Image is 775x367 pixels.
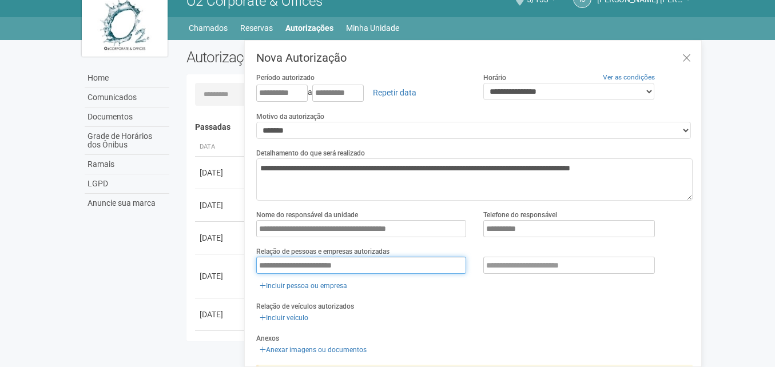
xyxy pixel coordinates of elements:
a: Ver as condições [603,73,655,81]
label: Motivo da autorização [256,111,324,122]
a: Comunicados [85,88,169,107]
div: [DATE] [200,270,242,282]
h4: Passadas [195,123,685,131]
a: Incluir veículo [256,312,312,324]
div: [DATE] [200,232,242,244]
a: Anuncie sua marca [85,194,169,213]
a: Home [85,69,169,88]
div: [DATE] [200,309,242,320]
h3: Nova Autorização [256,52,693,63]
a: Incluir pessoa ou empresa [256,280,351,292]
label: Telefone do responsável [483,210,557,220]
a: Autorizações [285,20,333,36]
div: a [256,83,466,102]
label: Detalhamento do que será realizado [256,148,365,158]
a: Minha Unidade [346,20,399,36]
label: Relação de pessoas e empresas autorizadas [256,246,390,257]
a: Ramais [85,155,169,174]
a: Chamados [189,20,228,36]
label: Horário [483,73,506,83]
a: Grade de Horários dos Ônibus [85,127,169,155]
th: Data [195,138,247,157]
label: Período autorizado [256,73,315,83]
a: Anexar imagens ou documentos [256,344,370,356]
a: Reservas [240,20,273,36]
label: Nome do responsável da unidade [256,210,358,220]
label: Relação de veículos autorizados [256,301,354,312]
h2: Autorizações [186,49,431,66]
a: Documentos [85,107,169,127]
label: Anexos [256,333,279,344]
a: Repetir data [365,83,424,102]
div: [DATE] [200,200,242,211]
div: [DATE] [200,167,242,178]
a: LGPD [85,174,169,194]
